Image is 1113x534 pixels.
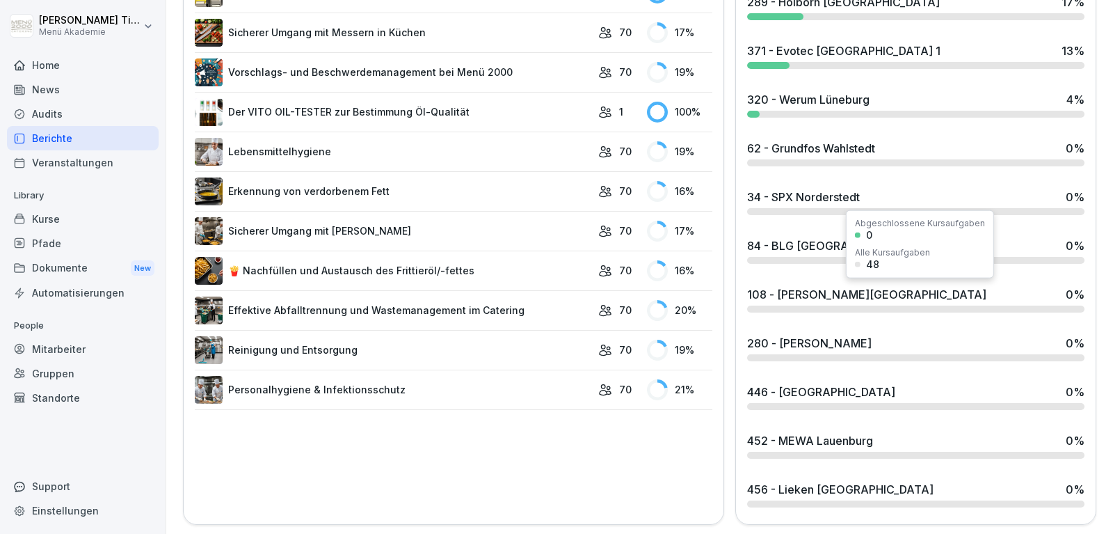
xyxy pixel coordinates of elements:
[195,58,591,86] a: Vorschlags- und Beschwerdemanagement bei Menü 2000
[1066,91,1084,108] div: 4 %
[195,217,591,245] a: Sicherer Umgang mit [PERSON_NAME]
[747,140,875,157] div: 62 - Grundfos Wahlstedt
[742,86,1090,123] a: 320 - Werum Lüneburg4%
[747,91,870,108] div: 320 - Werum Lüneburg
[647,300,713,321] div: 20 %
[7,102,159,126] a: Audits
[742,37,1090,74] a: 371 - Evotec [GEOGRAPHIC_DATA] 113%
[195,58,223,86] img: m8bvy8z8kneahw7tpdkl7btm.png
[647,22,713,43] div: 17 %
[7,207,159,231] a: Kurse
[619,223,632,238] p: 70
[742,378,1090,416] a: 446 - [GEOGRAPHIC_DATA]0%
[195,257,591,285] a: 🍟 Nachfüllen und Austausch des Frittieröl/-fettes
[619,25,632,40] p: 70
[131,260,154,276] div: New
[1066,481,1084,498] div: 0 %
[195,297,591,324] a: Effektive Abfalltrennung und Wastemanagement im Catering
[742,134,1090,172] a: 62 - Grundfos Wahlstedt0%
[855,219,985,228] div: Abgeschlossene Kursaufgaben
[39,27,141,37] p: Menü Akademie
[742,329,1090,367] a: 280 - [PERSON_NAME]0%
[747,42,940,59] div: 371 - Evotec [GEOGRAPHIC_DATA] 1
[7,386,159,410] a: Standorte
[747,335,872,352] div: 280 - [PERSON_NAME]
[747,286,986,303] div: 108 - [PERSON_NAME][GEOGRAPHIC_DATA]
[1062,42,1084,59] div: 13 %
[195,336,223,364] img: nskg7vq6i7f4obzkcl4brg5j.png
[866,260,879,269] div: 48
[195,178,223,205] img: vqex8dna0ap6n9z3xzcqrj3m.png
[742,427,1090,464] a: 452 - MEWA Lauenburg0%
[647,340,713,361] div: 19 %
[866,230,872,240] div: 0
[747,237,913,254] div: 84 - BLG [GEOGRAPHIC_DATA]
[195,217,223,245] img: oyzz4yrw5r2vs0n5ee8wihvj.png
[855,249,930,257] div: Alle Kursaufgaben
[619,144,632,159] p: 70
[647,181,713,202] div: 16 %
[7,150,159,175] a: Veranstaltungen
[619,104,623,119] p: 1
[742,232,1090,269] a: 84 - BLG [GEOGRAPHIC_DATA]0%
[7,231,159,256] a: Pfade
[619,263,632,278] p: 70
[619,382,632,397] p: 70
[742,476,1090,513] a: 456 - Lieken [GEOGRAPHIC_DATA]0%
[1066,432,1084,449] div: 0 %
[1066,140,1084,157] div: 0 %
[195,336,591,364] a: Reinigung und Entsorgung
[619,303,632,317] p: 70
[1066,237,1084,254] div: 0 %
[39,15,141,26] p: [PERSON_NAME] Timmermann
[619,343,632,357] p: 70
[747,432,873,449] div: 452 - MEWA Lauenburg
[747,481,934,498] div: 456 - Lieken [GEOGRAPHIC_DATA]
[742,183,1090,221] a: 34 - SPX Norderstedt0%
[7,474,159,498] div: Support
[195,376,591,404] a: Personalhygiene & Infektionsschutz
[647,379,713,400] div: 21 %
[7,126,159,150] a: Berichte
[195,178,591,205] a: Erkennung von verdorbenem Fett
[647,102,713,123] div: 100 %
[7,77,159,102] a: News
[195,376,223,404] img: tq1iwfpjw7gb8q143pboqzza.png
[742,281,1090,318] a: 108 - [PERSON_NAME][GEOGRAPHIC_DATA]0%
[195,98,223,126] img: up30sq4qohmlf9oyka1pt50j.png
[1066,286,1084,303] div: 0 %
[7,315,159,337] p: People
[1066,189,1084,205] div: 0 %
[7,361,159,386] a: Gruppen
[195,19,223,47] img: bnqppd732b90oy0z41dk6kj2.png
[747,384,895,400] div: 446 - [GEOGRAPHIC_DATA]
[7,337,159,361] a: Mitarbeiter
[1066,384,1084,400] div: 0 %
[195,98,591,126] a: Der VITO OIL-TESTER zur Bestimmung Öl-Qualität
[7,281,159,305] a: Automatisierungen
[7,498,159,523] a: Einstellungen
[195,138,591,166] a: Lebensmittelhygiene
[195,138,223,166] img: jz0fz12u36edh1e04itkdbcq.png
[7,53,159,77] a: Home
[747,189,860,205] div: 34 - SPX Norderstedt
[647,62,713,83] div: 19 %
[647,141,713,162] div: 19 %
[1066,335,1084,352] div: 0 %
[195,257,223,285] img: cuv45xaybhkpnu38aw8lcrqq.png
[647,260,713,281] div: 16 %
[619,65,632,79] p: 70
[7,184,159,207] p: Library
[647,221,713,242] div: 17 %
